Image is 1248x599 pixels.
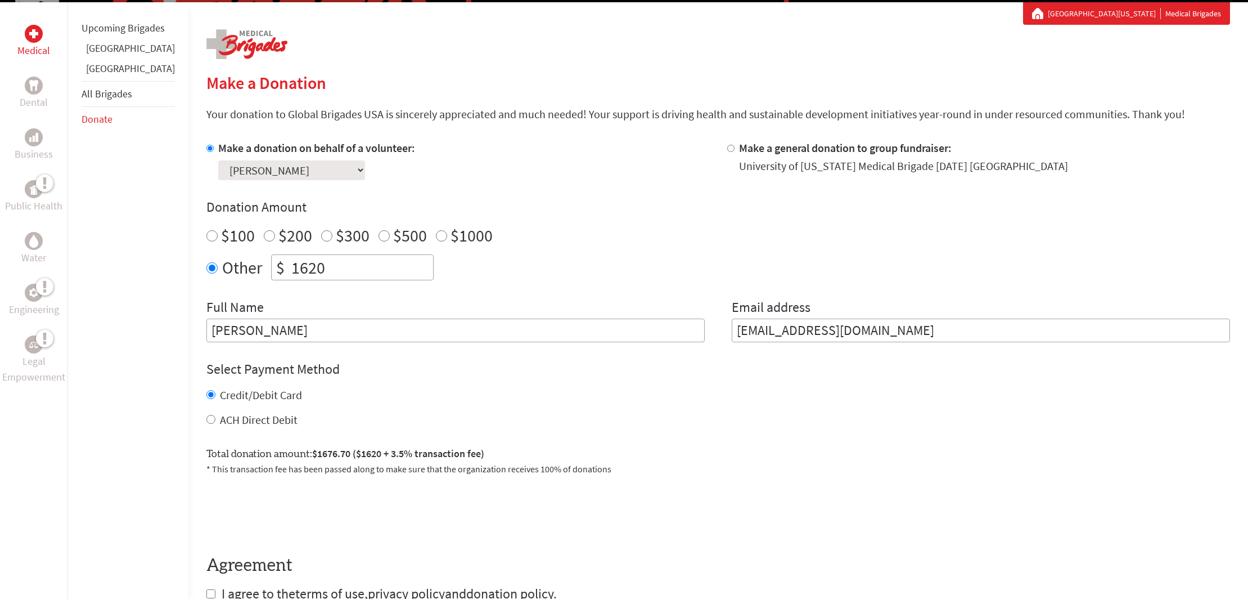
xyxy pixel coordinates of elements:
[222,254,262,280] label: Other
[20,95,48,110] p: Dental
[86,42,175,55] a: [GEOGRAPHIC_DATA]
[732,298,810,319] label: Email address
[312,447,484,460] span: $1676.70 ($1620 + 3.5% transaction fee)
[2,354,65,385] p: Legal Empowerment
[739,158,1068,174] div: University of [US_STATE] Medical Brigade [DATE] [GEOGRAPHIC_DATA]
[82,16,175,41] li: Upcoming Brigades
[25,284,43,302] div: Engineering
[15,128,53,162] a: BusinessBusiness
[5,198,62,214] p: Public Health
[206,73,1230,93] h2: Make a Donation
[2,336,65,385] a: Legal EmpowermentLegal Empowerment
[1032,8,1221,19] div: Medical Brigades
[206,106,1230,122] p: Your donation to Global Brigades USA is sincerely appreciated and much needed! Your support is dr...
[29,288,38,297] img: Engineering
[206,360,1230,378] h4: Select Payment Method
[25,128,43,146] div: Business
[20,77,48,110] a: DentalDental
[9,302,59,318] p: Engineering
[206,446,484,462] label: Total donation amount:
[5,180,62,214] a: Public HealthPublic Health
[272,255,289,280] div: $
[25,77,43,95] div: Dental
[82,87,132,100] a: All Brigades
[206,29,287,59] img: logo-medical.png
[17,43,50,59] p: Medical
[25,180,43,198] div: Public Health
[82,81,175,107] li: All Brigades
[218,141,415,155] label: Make a donation on behalf of a volunteer:
[206,198,1230,216] h4: Donation Amount
[289,255,433,280] input: Enter Amount
[25,336,43,354] div: Legal Empowerment
[25,232,43,250] div: Water
[29,29,38,38] img: Medical
[206,556,1230,576] h4: Agreement
[29,133,38,142] img: Business
[1048,8,1161,19] a: [GEOGRAPHIC_DATA][US_STATE]
[82,107,175,132] li: Donate
[25,25,43,43] div: Medical
[206,489,377,533] iframe: reCAPTCHA
[29,341,38,348] img: Legal Empowerment
[221,225,255,246] label: $100
[220,388,302,402] label: Credit/Debit Card
[393,225,427,246] label: $500
[29,80,38,91] img: Dental
[86,62,175,75] a: [GEOGRAPHIC_DATA]
[206,319,705,342] input: Enter Full Name
[82,113,112,126] a: Donate
[220,413,298,427] label: ACH Direct Debit
[9,284,59,318] a: EngineeringEngineering
[732,319,1230,342] input: Your Email
[206,298,264,319] label: Full Name
[29,184,38,195] img: Public Health
[21,232,46,266] a: WaterWater
[82,21,165,34] a: Upcoming Brigades
[336,225,370,246] label: $300
[82,41,175,61] li: Ghana
[739,141,952,155] label: Make a general donation to group fundraiser:
[17,25,50,59] a: MedicalMedical
[450,225,493,246] label: $1000
[29,234,38,247] img: Water
[82,61,175,81] li: Guatemala
[206,462,1230,476] p: * This transaction fee has been passed along to make sure that the organization receives 100% of ...
[15,146,53,162] p: Business
[21,250,46,266] p: Water
[278,225,312,246] label: $200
